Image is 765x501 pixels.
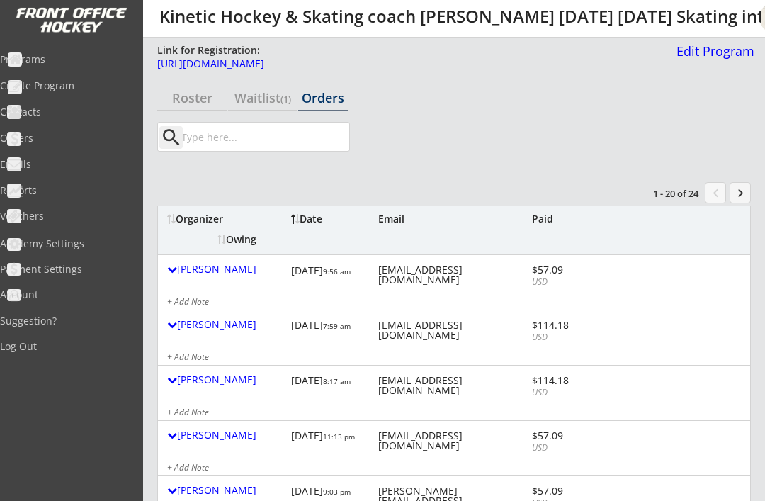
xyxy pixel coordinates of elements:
[671,45,754,57] div: Edit Program
[167,320,284,330] div: [PERSON_NAME]
[323,432,355,441] font: 11:13 pm
[378,214,528,224] div: Email
[323,321,351,331] font: 7:59 am
[532,442,608,454] div: USD
[532,486,608,496] div: $57.09
[532,376,608,385] div: $114.18
[532,431,608,441] div: $57.09
[532,265,608,275] div: $57.09
[378,431,528,451] div: [EMAIL_ADDRESS][DOMAIN_NAME]
[167,298,741,309] div: + Add Note
[157,59,667,69] div: [URL][DOMAIN_NAME]
[167,430,284,440] div: [PERSON_NAME]
[291,315,368,340] div: [DATE]
[291,214,368,224] div: Date
[378,376,528,395] div: [EMAIL_ADDRESS][DOMAIN_NAME]
[167,353,741,364] div: + Add Note
[705,182,726,203] button: chevron_left
[291,260,368,285] div: [DATE]
[280,93,291,106] font: (1)
[378,265,528,285] div: [EMAIL_ADDRESS][DOMAIN_NAME]
[291,426,368,451] div: [DATE]
[157,43,262,57] div: Link for Registration:
[532,387,608,399] div: USD
[625,187,698,200] div: 1 - 20 of 24
[323,487,351,497] font: 9:03 pm
[671,45,754,69] a: Edit Program
[228,91,298,104] div: Waitlist
[532,320,608,330] div: $114.18
[167,264,284,274] div: [PERSON_NAME]
[157,91,227,104] div: Roster
[730,182,751,203] button: keyboard_arrow_right
[532,214,608,224] div: Paid
[167,408,741,420] div: + Add Note
[159,126,183,149] button: search
[167,463,741,475] div: + Add Note
[323,266,351,276] font: 9:56 am
[378,320,528,340] div: [EMAIL_ADDRESS][DOMAIN_NAME]
[323,376,351,386] font: 8:17 am
[167,214,284,224] div: Organizer
[217,235,271,244] div: Owing
[291,371,368,395] div: [DATE]
[167,375,284,385] div: [PERSON_NAME]
[532,332,608,344] div: USD
[178,123,349,151] input: Type here...
[532,276,608,288] div: USD
[157,59,667,77] a: [URL][DOMAIN_NAME]
[167,485,284,495] div: [PERSON_NAME]
[298,91,348,104] div: Orders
